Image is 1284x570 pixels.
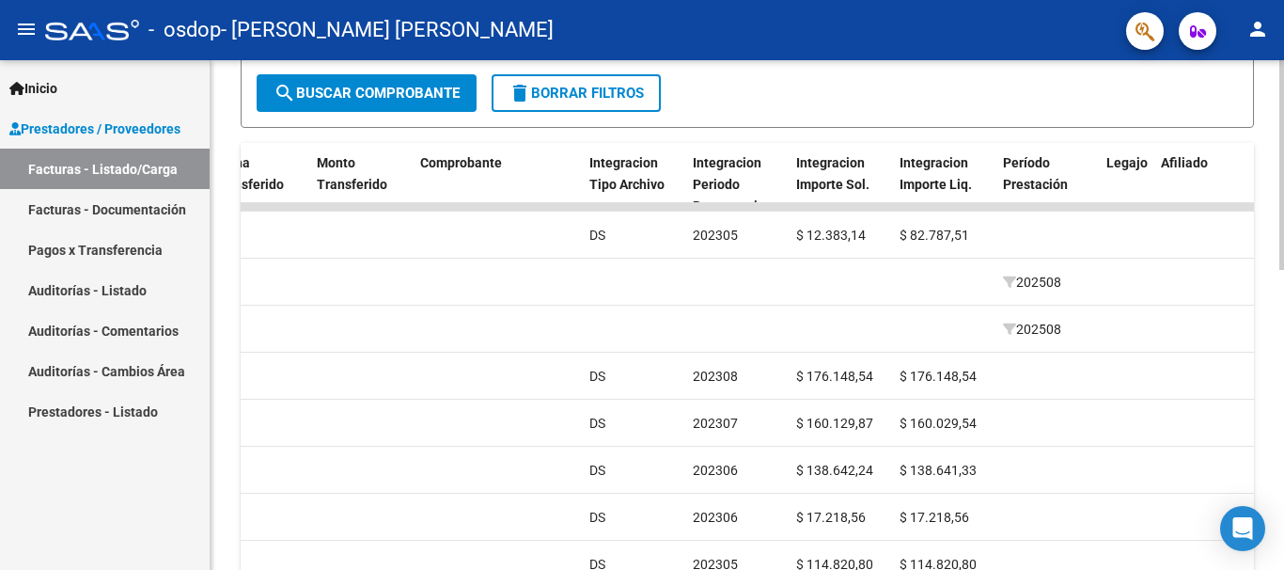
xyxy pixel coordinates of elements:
[693,463,738,478] span: 202306
[1003,155,1068,192] span: Período Prestación
[693,228,738,243] span: 202305
[309,143,413,226] datatable-header-cell: Monto Transferido
[213,155,284,192] span: Fecha Transferido
[413,143,582,226] datatable-header-cell: Comprobante
[492,74,661,112] button: Borrar Filtros
[221,9,554,51] span: - [PERSON_NAME] [PERSON_NAME]
[1220,506,1265,551] div: Open Intercom Messenger
[685,143,789,226] datatable-header-cell: Integracion Periodo Presentacion
[789,143,892,226] datatable-header-cell: Integracion Importe Sol.
[1003,322,1061,337] span: 202508
[900,369,977,384] span: $ 176.148,54
[1246,18,1269,40] mat-icon: person
[589,510,605,525] span: DS
[693,510,738,525] span: 202306
[149,9,221,51] span: - osdop
[693,369,738,384] span: 202308
[589,228,605,243] span: DS
[900,510,969,525] span: $ 17.218,56
[1003,275,1061,290] span: 202508
[900,463,977,478] span: $ 138.641,33
[796,416,873,431] span: $ 160.129,87
[509,82,531,104] mat-icon: delete
[257,74,477,112] button: Buscar Comprobante
[589,416,605,431] span: DS
[1099,143,1153,226] datatable-header-cell: Legajo
[892,143,995,226] datatable-header-cell: Integracion Importe Liq.
[1161,155,1208,170] span: Afiliado
[1106,155,1148,170] span: Legajo
[796,228,866,243] span: $ 12.383,14
[693,155,773,214] span: Integracion Periodo Presentacion
[900,155,972,192] span: Integracion Importe Liq.
[206,143,309,226] datatable-header-cell: Fecha Transferido
[796,369,873,384] span: $ 176.148,54
[509,85,644,102] span: Borrar Filtros
[274,82,296,104] mat-icon: search
[589,463,605,478] span: DS
[995,143,1099,226] datatable-header-cell: Período Prestación
[900,416,977,431] span: $ 160.029,54
[589,369,605,384] span: DS
[796,463,873,478] span: $ 138.642,24
[9,119,180,139] span: Prestadores / Proveedores
[796,510,866,525] span: $ 17.218,56
[9,78,57,99] span: Inicio
[589,155,665,192] span: Integracion Tipo Archivo
[693,416,738,431] span: 202307
[900,228,969,243] span: $ 82.787,51
[420,155,502,170] span: Comprobante
[317,155,387,192] span: Monto Transferido
[15,18,38,40] mat-icon: menu
[274,85,460,102] span: Buscar Comprobante
[796,155,869,192] span: Integracion Importe Sol.
[582,143,685,226] datatable-header-cell: Integracion Tipo Archivo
